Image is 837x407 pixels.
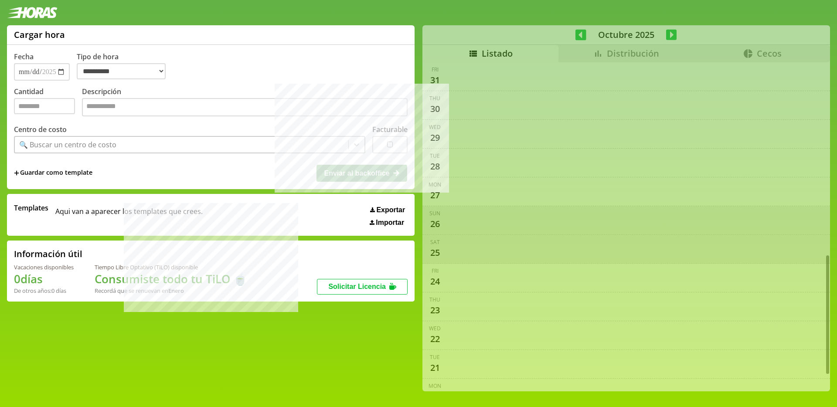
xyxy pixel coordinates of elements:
label: Fecha [14,52,34,61]
input: Cantidad [14,98,75,114]
span: Exportar [376,206,405,214]
span: +Guardar como template [14,168,92,178]
label: Centro de costo [14,125,67,134]
h1: Consumiste todo tu TiLO 🍵 [95,271,247,287]
div: Tiempo Libre Optativo (TiLO) disponible [95,263,247,271]
h2: Información útil [14,248,82,260]
div: Vacaciones disponibles [14,263,74,271]
textarea: Descripción [82,98,408,116]
span: Templates [14,203,48,213]
div: De otros años: 0 días [14,287,74,295]
label: Tipo de hora [77,52,173,81]
span: Aqui van a aparecer los templates que crees. [55,203,203,227]
label: Facturable [372,125,408,134]
label: Cantidad [14,87,82,119]
button: Solicitar Licencia [317,279,408,295]
h1: Cargar hora [14,29,65,41]
img: logotipo [7,7,58,18]
span: Importar [376,219,404,227]
div: Recordá que se renuevan en [95,287,247,295]
h1: 0 días [14,271,74,287]
div: 🔍 Buscar un centro de costo [19,140,116,149]
b: Enero [168,287,184,295]
span: Solicitar Licencia [328,283,386,290]
select: Tipo de hora [77,63,166,79]
button: Exportar [367,206,408,214]
label: Descripción [82,87,408,119]
span: + [14,168,19,178]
